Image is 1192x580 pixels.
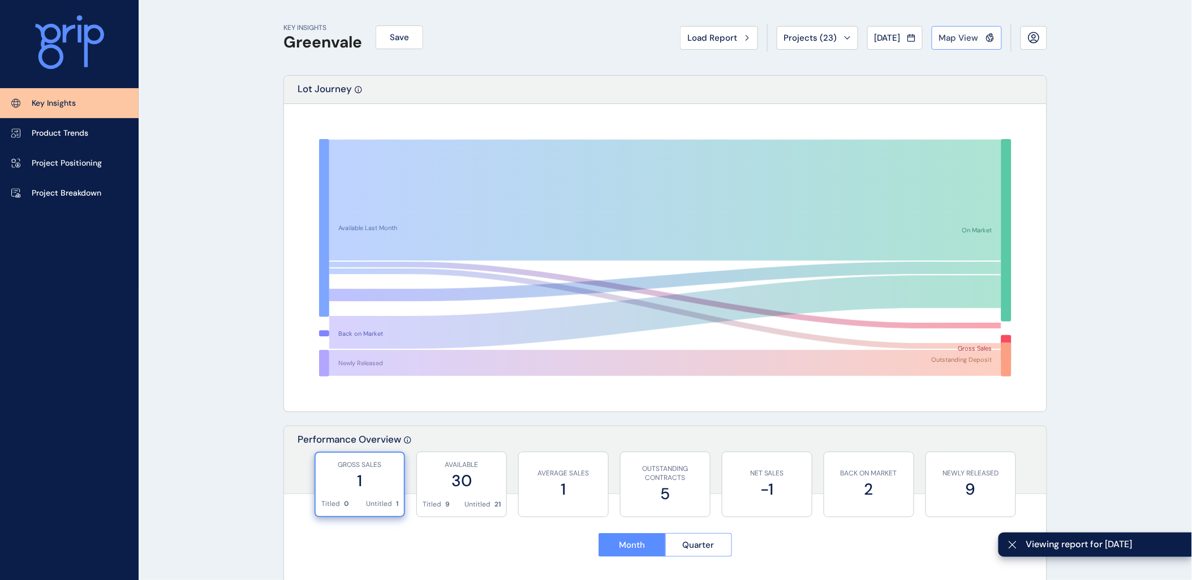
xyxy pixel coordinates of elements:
[524,469,603,478] p: AVERAGE SALES
[321,470,398,492] label: 1
[298,83,352,103] p: Lot Journey
[396,499,398,509] p: 1
[687,32,737,44] span: Load Report
[680,26,758,50] button: Load Report
[599,533,665,557] button: Month
[728,469,806,478] p: NET SALES
[298,433,401,494] p: Performance Overview
[283,23,362,33] p: KEY INSIGHTS
[423,460,501,470] p: AVAILABLE
[524,478,603,500] label: 1
[932,478,1010,500] label: 9
[32,98,76,109] p: Key Insights
[939,32,979,44] span: Map View
[728,478,806,500] label: -1
[619,539,645,551] span: Month
[683,539,715,551] span: Quarter
[32,158,102,169] p: Project Positioning
[283,33,362,52] h1: Greenvale
[626,483,704,505] label: 5
[366,499,392,509] p: Untitled
[867,26,923,50] button: [DATE]
[494,500,501,509] p: 21
[464,500,490,509] p: Untitled
[445,500,450,509] p: 9
[875,32,901,44] span: [DATE]
[665,533,733,557] button: Quarter
[376,25,423,49] button: Save
[932,469,1010,478] p: NEWLY RELEASED
[32,188,101,199] p: Project Breakdown
[777,26,858,50] button: Projects (23)
[784,32,837,44] span: Projects ( 23 )
[344,499,348,509] p: 0
[321,460,398,470] p: GROSS SALES
[423,500,441,509] p: Titled
[830,469,908,478] p: BACK ON MARKET
[626,464,704,483] p: OUTSTANDING CONTRACTS
[321,499,340,509] p: Titled
[32,128,88,139] p: Product Trends
[1026,538,1183,551] span: Viewing report for [DATE]
[423,470,501,492] label: 30
[830,478,908,500] label: 2
[932,26,1002,50] button: Map View
[390,32,409,43] span: Save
